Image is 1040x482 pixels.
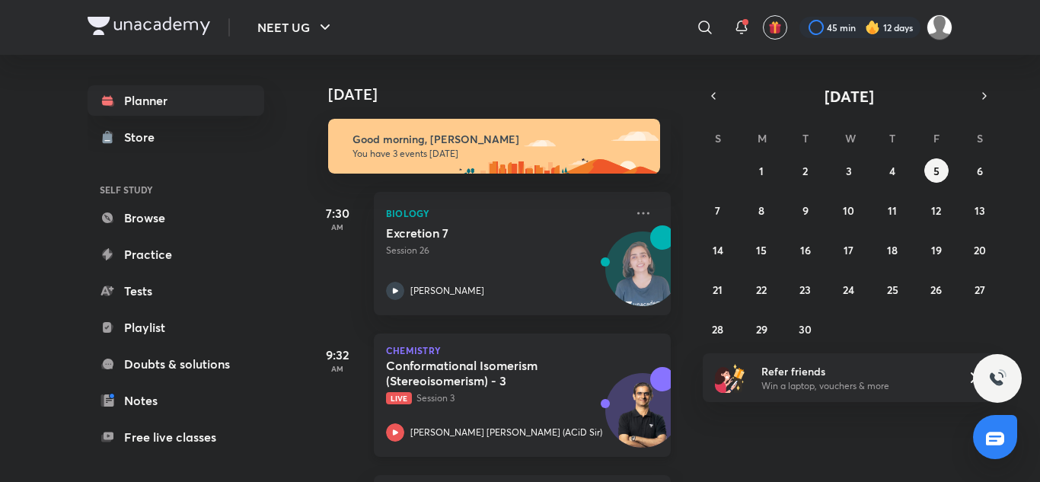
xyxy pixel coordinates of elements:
button: September 29, 2025 [749,317,774,341]
abbr: September 22, 2025 [756,282,767,297]
img: avatar [768,21,782,34]
h5: 7:30 [307,204,368,222]
img: referral [715,362,745,393]
button: September 23, 2025 [793,277,818,302]
a: Store [88,122,264,152]
abbr: September 10, 2025 [843,203,854,218]
a: Company Logo [88,17,210,39]
button: September 25, 2025 [880,277,904,302]
button: September 27, 2025 [968,277,992,302]
button: September 21, 2025 [706,277,730,302]
button: September 26, 2025 [924,277,949,302]
p: Biology [386,204,625,222]
p: Win a laptop, vouchers & more [761,379,949,393]
abbr: September 17, 2025 [844,243,853,257]
abbr: September 28, 2025 [712,322,723,337]
abbr: September 18, 2025 [887,243,898,257]
h6: SELF STUDY [88,177,264,203]
h4: [DATE] [328,85,686,104]
button: September 19, 2025 [924,238,949,262]
abbr: September 29, 2025 [756,322,767,337]
abbr: Monday [758,131,767,145]
button: September 5, 2025 [924,158,949,183]
button: September 16, 2025 [793,238,818,262]
h5: 9:32 [307,346,368,364]
h5: Conformational Isomerism (Stereoisomerism) - 3 [386,358,576,388]
abbr: September 5, 2025 [933,164,940,178]
button: [DATE] [724,85,974,107]
p: You have 3 events [DATE] [353,148,646,160]
button: September 10, 2025 [837,198,861,222]
abbr: September 23, 2025 [799,282,811,297]
h5: Excretion 7 [386,225,576,241]
a: Doubts & solutions [88,349,264,379]
a: Planner [88,85,264,116]
button: September 14, 2025 [706,238,730,262]
button: September 24, 2025 [837,277,861,302]
button: September 3, 2025 [837,158,861,183]
abbr: September 6, 2025 [977,164,983,178]
h6: Refer friends [761,363,949,379]
button: September 9, 2025 [793,198,818,222]
img: Avatar [606,240,679,313]
abbr: Tuesday [802,131,809,145]
img: Company Logo [88,17,210,35]
abbr: September 4, 2025 [889,164,895,178]
abbr: Saturday [977,131,983,145]
a: Tests [88,276,264,306]
h6: Good morning, [PERSON_NAME] [353,132,646,146]
div: Store [124,128,164,146]
button: NEET UG [248,12,343,43]
abbr: September 15, 2025 [756,243,767,257]
button: September 17, 2025 [837,238,861,262]
button: September 7, 2025 [706,198,730,222]
button: September 2, 2025 [793,158,818,183]
img: Mahi Singh [927,14,952,40]
img: morning [328,119,660,174]
button: September 6, 2025 [968,158,992,183]
abbr: Friday [933,131,940,145]
p: AM [307,222,368,231]
button: September 13, 2025 [968,198,992,222]
abbr: September 24, 2025 [843,282,854,297]
p: [PERSON_NAME] [PERSON_NAME] (ACiD Sir) [410,426,602,439]
abbr: September 2, 2025 [802,164,808,178]
abbr: Wednesday [845,131,856,145]
abbr: September 12, 2025 [931,203,941,218]
a: Practice [88,239,264,270]
button: September 15, 2025 [749,238,774,262]
abbr: September 16, 2025 [800,243,811,257]
a: Browse [88,203,264,233]
abbr: September 19, 2025 [931,243,942,257]
abbr: Thursday [889,131,895,145]
p: Chemistry [386,346,659,355]
button: September 30, 2025 [793,317,818,341]
button: September 20, 2025 [968,238,992,262]
button: September 12, 2025 [924,198,949,222]
abbr: September 25, 2025 [887,282,898,297]
button: September 11, 2025 [880,198,904,222]
abbr: September 9, 2025 [802,203,809,218]
p: AM [307,364,368,373]
span: [DATE] [825,86,874,107]
abbr: September 3, 2025 [846,164,852,178]
button: September 1, 2025 [749,158,774,183]
abbr: September 13, 2025 [975,203,985,218]
abbr: September 11, 2025 [888,203,897,218]
abbr: September 7, 2025 [715,203,720,218]
abbr: September 30, 2025 [799,322,812,337]
abbr: September 14, 2025 [713,243,723,257]
abbr: September 27, 2025 [975,282,985,297]
button: September 28, 2025 [706,317,730,341]
button: September 18, 2025 [880,238,904,262]
p: Session 3 [386,391,625,405]
a: Notes [88,385,264,416]
abbr: September 26, 2025 [930,282,942,297]
abbr: Sunday [715,131,721,145]
abbr: September 8, 2025 [758,203,764,218]
a: Free live classes [88,422,264,452]
abbr: September 1, 2025 [759,164,764,178]
p: [PERSON_NAME] [410,284,484,298]
a: Playlist [88,312,264,343]
button: September 8, 2025 [749,198,774,222]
